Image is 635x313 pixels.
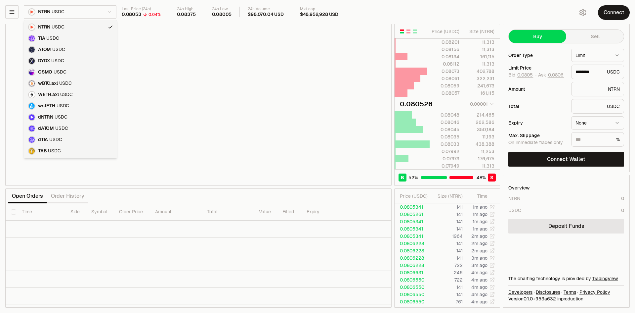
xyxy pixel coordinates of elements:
img: dATOM Logo [29,126,35,131]
img: wBTC.axl Logo [29,80,35,86]
span: WETH.axl [38,92,59,98]
img: TIA Logo [29,35,35,41]
img: wstETH Logo [29,103,35,109]
span: USDC [48,148,61,154]
span: OSMO [38,69,52,75]
span: USDC [57,103,69,109]
span: USDC [52,47,65,53]
img: dTIA Logo [29,137,35,143]
span: ATOM [38,47,51,53]
span: USDC [52,24,64,30]
span: dNTRN [38,114,53,120]
img: DYDX Logo [29,58,35,64]
span: USDC [55,126,68,131]
span: USDC [60,92,73,98]
img: NTRN Logo [29,24,35,30]
span: TIA [38,35,45,41]
img: TAB Logo [29,148,35,154]
img: WETH.axl Logo [29,92,35,98]
img: OSMO Logo [29,69,35,75]
span: USDC [51,58,64,64]
span: USDC [54,69,66,75]
img: dNTRN Logo [29,114,35,120]
img: ATOM Logo [29,47,35,53]
span: USDC [55,114,67,120]
span: NTRN [38,24,50,30]
span: USDC [59,80,72,86]
span: DYDX [38,58,50,64]
span: wBTC.axl [38,80,58,86]
span: dATOM [38,126,54,131]
span: USDC [46,35,59,41]
span: USDC [49,137,62,143]
span: TAB [38,148,47,154]
span: dTIA [38,137,48,143]
span: wstETH [38,103,55,109]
